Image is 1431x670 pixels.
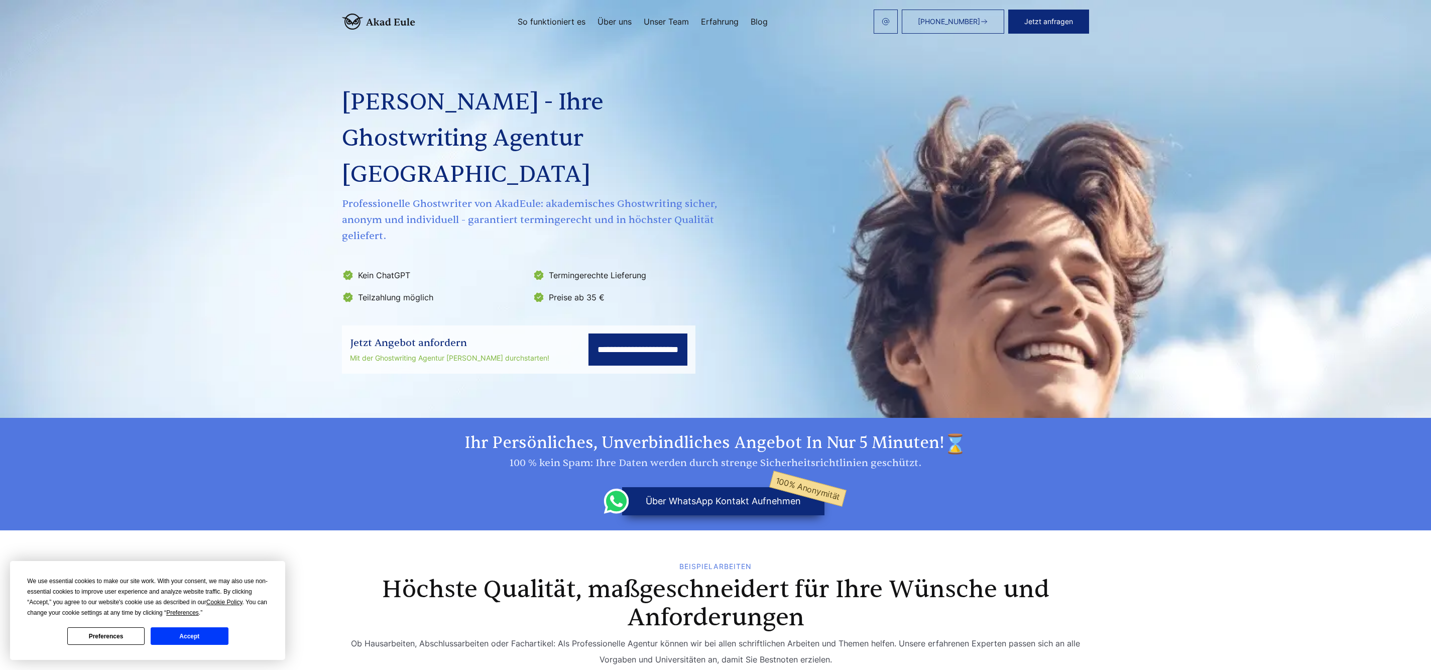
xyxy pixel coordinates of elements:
button: Jetzt anfragen [1008,10,1089,34]
span: [PHONE_NUMBER] [918,18,980,26]
div: BEISPIELARBEITEN [342,563,1089,571]
h1: [PERSON_NAME] - Ihre Ghostwriting Agentur [GEOGRAPHIC_DATA] [342,84,720,193]
div: Ob Hausarbeiten, Abschlussarbeiten oder Fachartikel: Als Professionelle Agentur können wir bei al... [342,635,1089,667]
a: Blog [751,18,768,26]
a: So funktioniert es [518,18,585,26]
a: [PHONE_NUMBER] [902,10,1004,34]
a: Über uns [598,18,632,26]
div: Jetzt Angebot anfordern [350,335,549,351]
li: Termingerechte Lieferung [533,267,718,283]
span: Professionelle Ghostwriter von AkadEule: akademisches Ghostwriting sicher, anonym und individuell... [342,196,720,244]
a: Erfahrung [701,18,739,26]
a: Unser Team [644,18,689,26]
li: Preise ab 35 € [533,289,718,305]
li: Teilzahlung möglich [342,289,527,305]
div: Cookie Consent Prompt [10,561,285,660]
span: Cookie Policy [206,599,243,606]
button: Accept [151,627,228,645]
div: We use essential cookies to make our site work. With your consent, we may also use non-essential ... [27,576,268,618]
button: Preferences [67,627,145,645]
span: Preferences [166,609,199,616]
span: 100% Anonymität [769,471,847,507]
button: über WhatsApp Kontakt aufnehmen100% Anonymität [622,487,824,515]
img: email [882,18,890,26]
h2: Ihr persönliches, unverbindliches Angebot in nur 5 Minuten! [342,433,1089,455]
h2: Höchste Qualität, maßgeschneidert für Ihre Wünsche und Anforderungen [361,576,1070,632]
div: 100 % kein Spam: Ihre Daten werden durch strenge Sicherheitsrichtlinien geschützt. [342,455,1089,471]
li: Kein ChatGPT [342,267,527,283]
img: logo [342,14,415,30]
div: Mit der Ghostwriting Agentur [PERSON_NAME] durchstarten! [350,352,549,364]
img: time [944,433,967,455]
